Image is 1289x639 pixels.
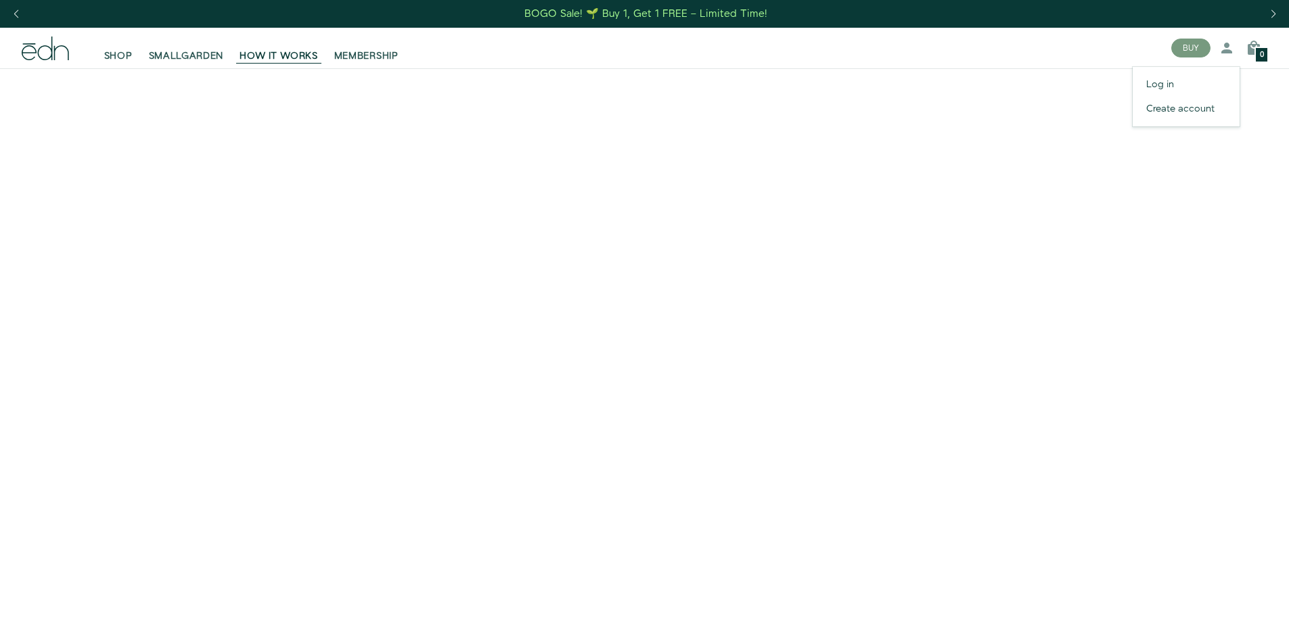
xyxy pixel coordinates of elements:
iframe: Opens a widget where you can find more information [1113,598,1275,632]
a: SHOP [96,33,141,63]
a: Log in [1133,72,1240,97]
a: BOGO Sale! 🌱 Buy 1, Get 1 FREE – Limited Time! [523,3,769,24]
div: BOGO Sale! 🌱 Buy 1, Get 1 FREE – Limited Time! [524,7,767,21]
span: SHOP [104,49,133,63]
a: Create account [1133,97,1240,121]
span: SMALLGARDEN [149,49,224,63]
a: MEMBERSHIP [326,33,407,63]
a: HOW IT WORKS [231,33,325,63]
span: 0 [1260,51,1264,59]
span: HOW IT WORKS [240,49,317,63]
a: SMALLGARDEN [141,33,232,63]
button: BUY [1171,39,1211,57]
span: MEMBERSHIP [334,49,399,63]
